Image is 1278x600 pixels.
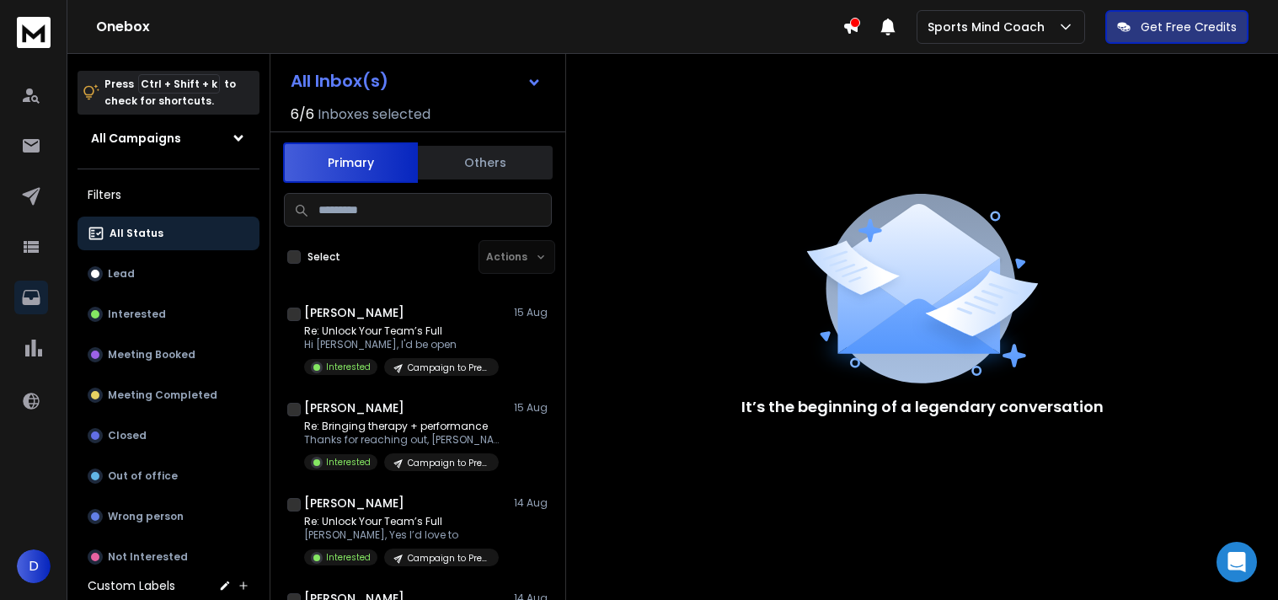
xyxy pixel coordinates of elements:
[304,420,506,433] p: Re: Bringing therapy + performance
[304,304,404,321] h1: [PERSON_NAME]
[291,104,314,125] span: 6 / 6
[78,459,259,493] button: Out of office
[108,550,188,564] p: Not Interested
[108,429,147,442] p: Closed
[283,142,418,183] button: Primary
[304,338,499,351] p: Hi [PERSON_NAME], I'd be open
[514,496,552,510] p: 14 Aug
[1217,542,1257,582] div: Open Intercom Messenger
[408,362,489,374] p: Campaign to Previous Prospects
[78,338,259,372] button: Meeting Booked
[78,500,259,533] button: Wrong person
[514,306,552,319] p: 15 Aug
[326,361,371,373] p: Interested
[1105,10,1249,44] button: Get Free Credits
[291,72,388,89] h1: All Inbox(s)
[304,515,499,528] p: Re: Unlock Your Team’s Full
[17,549,51,583] button: D
[408,552,489,565] p: Campaign to Previous Prospects
[1141,19,1237,35] p: Get Free Credits
[307,250,340,264] label: Select
[304,324,499,338] p: Re: Unlock Your Team’s Full
[96,17,842,37] h1: Onebox
[108,469,178,483] p: Out of office
[78,378,259,412] button: Meeting Completed
[741,395,1104,419] p: It’s the beginning of a legendary conversation
[326,456,371,469] p: Interested
[108,510,184,523] p: Wrong person
[78,297,259,331] button: Interested
[108,388,217,402] p: Meeting Completed
[78,183,259,206] h3: Filters
[304,528,499,542] p: [PERSON_NAME], Yes I’d love to
[318,104,430,125] h3: Inboxes selected
[78,217,259,250] button: All Status
[104,76,236,110] p: Press to check for shortcuts.
[928,19,1051,35] p: Sports Mind Coach
[17,17,51,48] img: logo
[78,257,259,291] button: Lead
[326,551,371,564] p: Interested
[91,130,181,147] h1: All Campaigns
[418,144,553,181] button: Others
[138,74,220,94] span: Ctrl + Shift + k
[408,457,489,469] p: Campaign to Previous Prospects(Employee's)
[108,267,135,281] p: Lead
[78,419,259,453] button: Closed
[514,401,552,415] p: 15 Aug
[277,64,555,98] button: All Inbox(s)
[110,227,163,240] p: All Status
[78,121,259,155] button: All Campaigns
[304,495,404,512] h1: [PERSON_NAME]
[304,399,404,416] h1: [PERSON_NAME]
[78,540,259,574] button: Not Interested
[108,348,195,362] p: Meeting Booked
[88,577,175,594] h3: Custom Labels
[108,308,166,321] p: Interested
[304,433,506,447] p: Thanks for reaching out, [PERSON_NAME].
